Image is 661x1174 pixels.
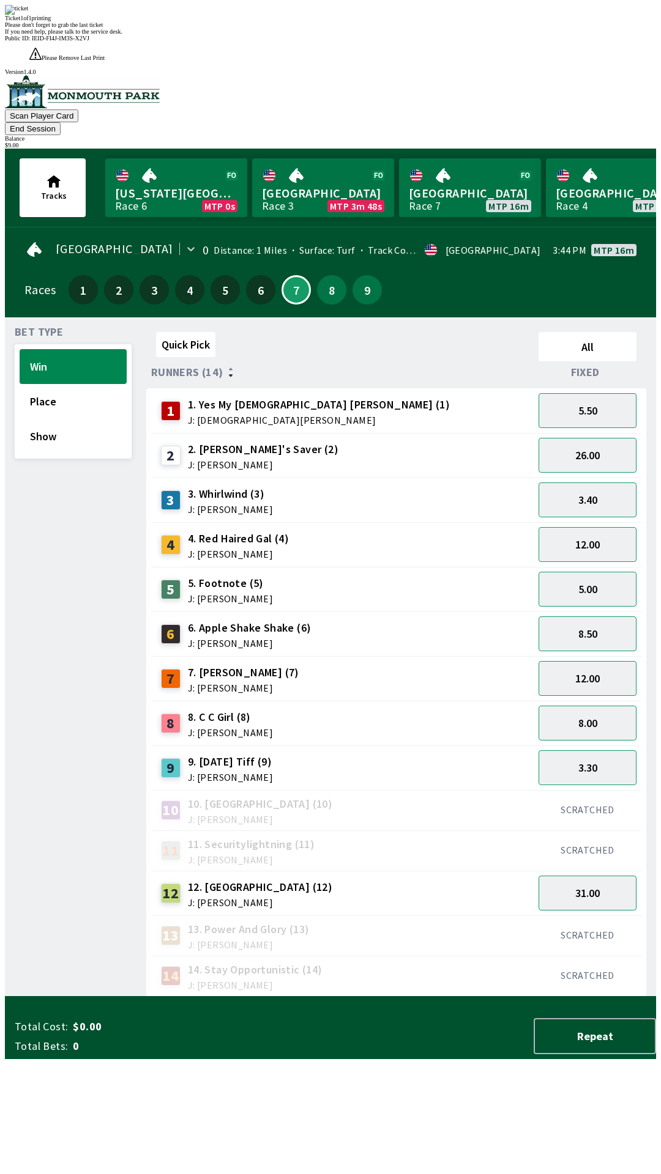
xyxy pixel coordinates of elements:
span: J: [PERSON_NAME] [188,728,273,737]
button: 3.30 [539,750,637,785]
span: 0 [73,1039,266,1054]
span: 12.00 [575,671,600,685]
span: 3.40 [578,493,597,507]
span: Total Cost: [15,1019,68,1034]
span: If you need help, please talk to the service desk. [5,28,122,35]
span: 2 [107,286,130,294]
span: 1 [72,286,95,294]
button: Repeat [534,1018,656,1054]
span: 1. Yes My [DEMOGRAPHIC_DATA] [PERSON_NAME] (1) [188,397,450,413]
div: SCRATCHED [539,803,637,816]
span: 5. Footnote (5) [188,575,273,591]
span: J: [PERSON_NAME] [188,772,273,782]
span: Track Condition: Firm [356,244,463,256]
span: 7. [PERSON_NAME] (7) [188,665,299,681]
button: 1 [69,275,98,305]
button: 5 [211,275,240,305]
span: Win [30,360,116,374]
span: J: [PERSON_NAME] [188,594,273,604]
button: 8.00 [539,706,637,740]
span: 12.00 [575,537,600,552]
button: Show [20,419,127,454]
button: 8.50 [539,616,637,651]
span: J: [PERSON_NAME] [188,855,315,865]
span: 8.50 [578,627,597,641]
button: Win [20,349,127,384]
div: Race 6 [115,201,147,211]
span: 10. [GEOGRAPHIC_DATA] (10) [188,796,332,812]
span: 4. Red Haired Gal (4) [188,531,289,547]
div: [GEOGRAPHIC_DATA] [446,245,541,255]
span: Surface: Turf [287,244,356,256]
span: IEID-FI4J-IM3S-X2VJ [32,35,89,42]
a: [GEOGRAPHIC_DATA]Race 7MTP 16m [399,158,541,217]
div: Race 3 [262,201,294,211]
span: MTP 16m [594,245,634,255]
span: [US_STATE][GEOGRAPHIC_DATA] [115,185,237,201]
div: 4 [161,535,181,555]
span: 8 [320,286,343,294]
span: J: [DEMOGRAPHIC_DATA][PERSON_NAME] [188,415,450,425]
span: 6. Apple Shake Shake (6) [188,620,312,636]
div: Ticket 1 of 1 printing [5,15,656,21]
span: [GEOGRAPHIC_DATA] [409,185,531,201]
button: 9 [353,275,382,305]
span: J: [PERSON_NAME] [188,980,323,990]
div: 12 [161,884,181,903]
span: 3.30 [578,761,597,775]
div: 10 [161,800,181,820]
span: All [544,340,631,354]
span: J: [PERSON_NAME] [188,549,289,559]
div: Race 4 [556,201,588,211]
button: Quick Pick [156,332,215,357]
span: 5.00 [578,582,597,596]
button: 5.00 [539,572,637,607]
img: ticket [5,5,28,15]
span: 3. Whirlwind (3) [188,486,273,502]
a: [GEOGRAPHIC_DATA]Race 3MTP 3m 48s [252,158,394,217]
div: Races [24,285,56,295]
span: Repeat [545,1029,645,1043]
div: 13 [161,926,181,945]
span: 3:44 PM [553,245,586,255]
span: 9. [DATE] Tiff (9) [188,754,273,770]
span: J: [PERSON_NAME] [188,898,332,907]
button: 12.00 [539,661,637,696]
div: SCRATCHED [539,969,637,981]
button: 8 [317,275,346,305]
span: Place [30,394,116,408]
span: 3 [143,286,166,294]
span: Total Bets: [15,1039,68,1054]
span: 2. [PERSON_NAME]'s Saver (2) [188,441,338,457]
span: J: [PERSON_NAME] [188,683,299,693]
span: 7 [286,287,307,293]
span: MTP 16m [488,201,529,211]
button: 3 [140,275,169,305]
span: 8. C C Girl (8) [188,709,273,725]
span: Please Remove Last Print [42,54,105,61]
span: 11. Securitylightning (11) [188,836,315,852]
div: 7 [161,669,181,689]
span: 12. [GEOGRAPHIC_DATA] (12) [188,879,332,895]
span: J: [PERSON_NAME] [188,460,338,470]
button: 5.50 [539,393,637,428]
span: MTP 3m 48s [330,201,382,211]
div: Fixed [534,366,641,378]
div: Runners (14) [151,366,534,378]
span: $0.00 [73,1019,266,1034]
div: 9 [161,758,181,778]
span: Fixed [571,367,600,377]
div: Please don't forget to grab the last ticket [5,21,656,28]
button: 4 [175,275,204,305]
button: 6 [246,275,275,305]
button: 2 [104,275,133,305]
span: Distance: 1 Miles [214,244,287,256]
button: Tracks [20,158,86,217]
span: 4 [178,286,201,294]
span: 13. Power And Glory (13) [188,921,310,937]
button: Scan Player Card [5,109,78,122]
button: 7 [282,275,311,305]
img: venue logo [5,75,160,108]
span: [GEOGRAPHIC_DATA] [56,244,173,254]
button: End Session [5,122,61,135]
